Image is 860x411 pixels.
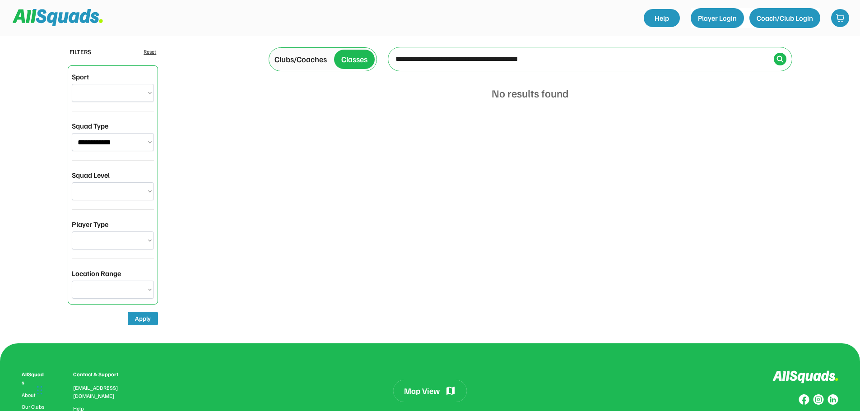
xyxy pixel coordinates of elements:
[341,53,367,65] div: Classes
[772,370,838,383] img: Logo%20inverted.svg
[73,370,129,379] div: Contact & Support
[72,71,89,82] div: Sport
[72,170,110,180] div: Squad Level
[644,9,680,27] a: Help
[836,14,845,23] img: shopping-cart-01%20%281%29.svg
[128,312,158,325] button: Apply
[776,55,784,63] img: Icon%20%2838%29.svg
[269,86,792,101] div: No results found
[72,120,108,131] div: Squad Type
[13,9,103,26] img: Squad%20Logo.svg
[749,8,820,28] button: Coach/Club Login
[70,47,91,56] div: FILTERS
[691,8,744,28] button: Player Login
[144,48,156,56] div: Reset
[72,219,108,230] div: Player Type
[404,385,440,397] div: Map View
[72,268,121,279] div: Location Range
[274,53,327,65] div: Clubs/Coaches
